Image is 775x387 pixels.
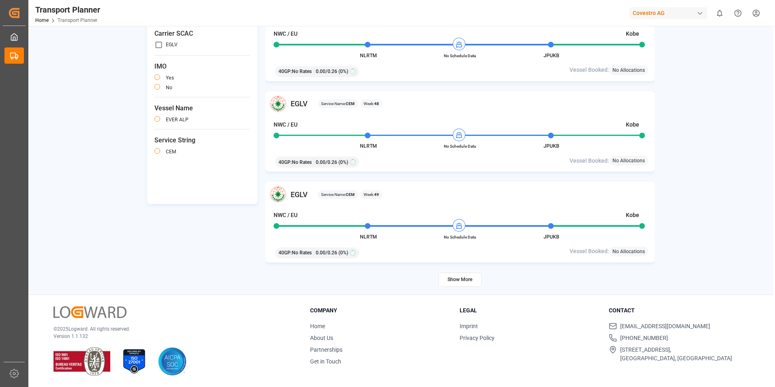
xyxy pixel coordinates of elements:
button: show 0 new notifications [711,4,729,22]
a: Privacy Policy [460,335,495,341]
span: JPUKB [544,234,559,240]
span: Service String [154,135,250,145]
h4: Kobe [626,30,639,38]
span: 40GP : [278,68,292,75]
span: 40GP : [278,159,292,166]
span: NLRTM [360,234,377,240]
h3: Legal [460,306,599,315]
a: Imprint [460,323,478,329]
span: IMO [154,62,250,71]
b: CEM [346,192,355,197]
span: Vessel Name [154,103,250,113]
span: EGLV [291,189,308,200]
b: CEM [346,101,355,106]
span: [PHONE_NUMBER] [620,334,668,342]
label: yes [166,75,174,80]
div: Transport Planner [35,4,100,16]
span: 40GP : [278,249,292,256]
span: No Rates [292,159,312,166]
span: (0%) [338,249,348,256]
span: (0%) [338,68,348,75]
span: Week: [364,191,379,198]
h4: Kobe [626,120,639,129]
b: 49 [374,192,379,197]
a: Partnerships [310,346,343,353]
label: EGLV [166,42,178,47]
span: EGLV [291,98,308,109]
label: CEM [166,149,176,154]
a: Home [310,323,325,329]
label: no [166,85,172,90]
button: Show More [439,273,482,287]
img: ISO 9001 & ISO 14001 Certification [54,347,110,376]
p: Version 1.1.132 [54,333,290,340]
img: Carrier [270,95,287,112]
img: AICPA SOC [158,347,186,376]
label: EVER ALP [166,117,188,122]
h4: NWC / EU [274,30,298,38]
a: About Us [310,335,333,341]
span: No Rates [292,68,312,75]
span: 0.00 / 0.26 [316,159,337,166]
span: Vessel Booked: [569,157,609,165]
span: Service Name: [321,191,355,198]
img: Carrier [270,186,287,203]
h3: Contact [609,306,748,315]
h3: Company [310,306,450,315]
span: Week: [364,101,379,107]
span: No Schedule Data [438,53,482,59]
button: Help Center [729,4,747,22]
h4: Kobe [626,211,639,219]
h4: NWC / EU [274,120,298,129]
b: 48 [374,101,379,106]
a: Get in Touch [310,358,341,365]
button: Covestro AG [629,5,711,21]
img: Logward Logo [54,306,126,318]
span: Vessel Booked: [569,66,609,74]
span: NLRTM [360,53,377,58]
span: No Allocations [612,157,645,164]
span: JPUKB [544,143,559,149]
span: NLRTM [360,143,377,149]
span: No Rates [292,249,312,256]
span: 0.00 / 0.26 [316,249,337,256]
a: Home [35,17,49,23]
span: [EMAIL_ADDRESS][DOMAIN_NAME] [620,322,710,331]
span: (0%) [338,159,348,166]
img: ISO 27001 Certification [120,347,148,376]
span: No Allocations [612,67,645,74]
span: No Allocations [612,248,645,255]
span: 0.00 / 0.26 [316,68,337,75]
span: [STREET_ADDRESS], [GEOGRAPHIC_DATA], [GEOGRAPHIC_DATA] [620,346,732,363]
span: Service Name: [321,101,355,107]
span: JPUKB [544,53,559,58]
p: © 2025 Logward. All rights reserved. [54,325,290,333]
span: No Schedule Data [438,234,482,240]
div: Covestro AG [629,7,707,19]
span: Vessel Booked: [569,247,609,256]
span: Carrier SCAC [154,29,250,39]
span: No Schedule Data [438,143,482,149]
h4: NWC / EU [274,211,298,219]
